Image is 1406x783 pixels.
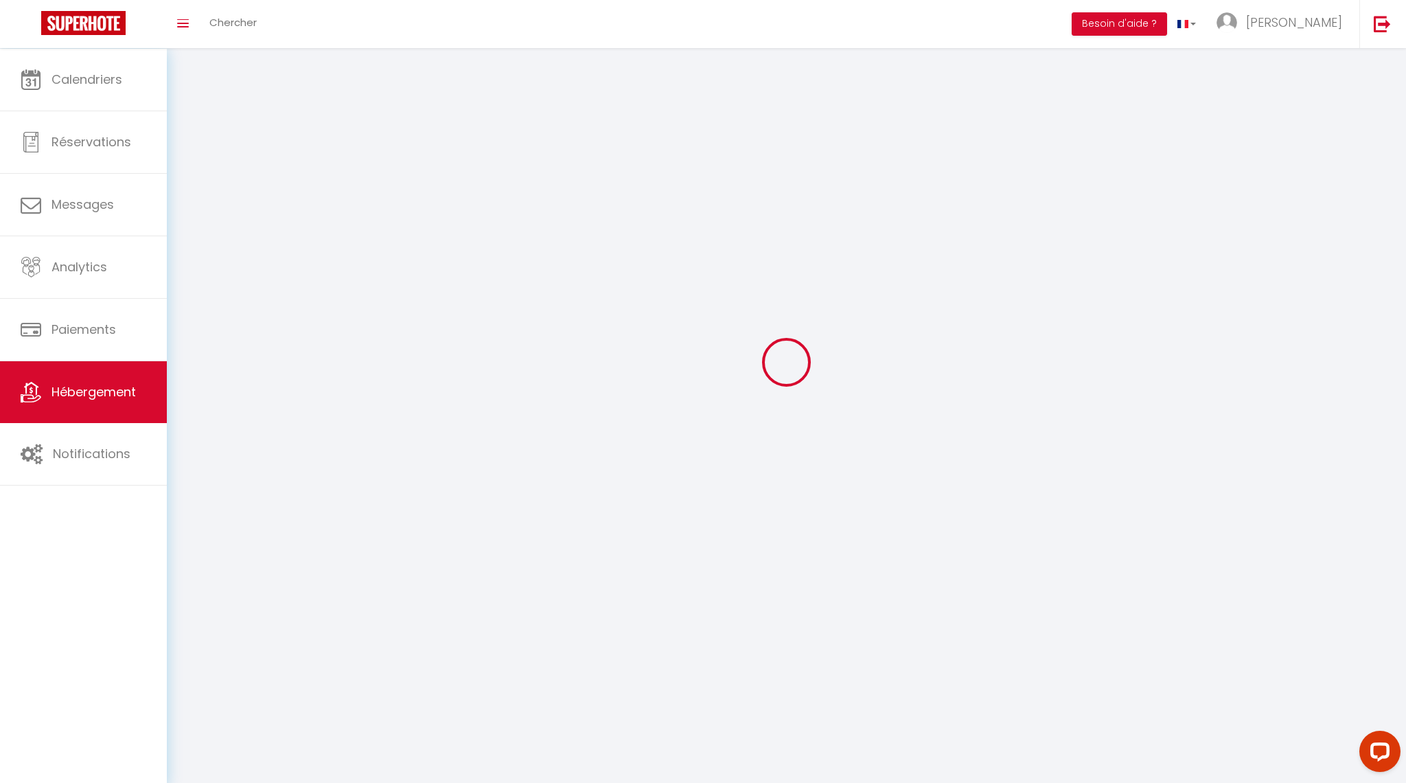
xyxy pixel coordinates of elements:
span: [PERSON_NAME] [1246,14,1342,31]
img: ... [1217,12,1237,33]
iframe: LiveChat chat widget [1348,725,1406,783]
img: logout [1374,15,1391,32]
span: Messages [51,196,114,213]
span: Chercher [209,15,257,30]
span: Réservations [51,133,131,150]
span: Paiements [51,321,116,338]
span: Analytics [51,258,107,275]
img: Super Booking [41,11,126,35]
span: Notifications [53,445,130,462]
button: Besoin d'aide ? [1072,12,1167,36]
span: Calendriers [51,71,122,88]
span: Hébergement [51,383,136,400]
